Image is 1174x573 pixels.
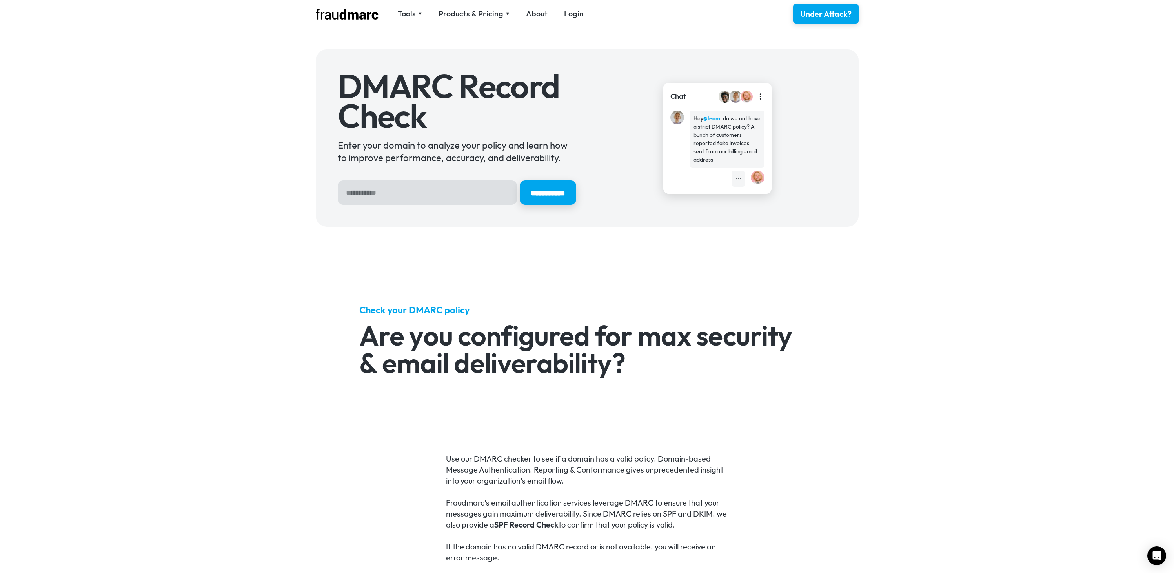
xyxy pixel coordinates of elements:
[338,139,576,164] div: Enter your domain to analyze your policy and learn how to improve performance, accuracy, and deli...
[398,8,422,19] div: Tools
[693,115,761,164] div: Hey , do we not have a strict DMARC policy? A bunch of customers reported fake invoices sent from...
[1147,546,1166,565] div: Open Intercom Messenger
[398,8,416,19] div: Tools
[800,9,852,20] div: Under Attack?
[793,4,859,24] a: Under Attack?
[359,322,815,377] h2: Are you configured for max security & email deliverability?
[703,115,720,122] strong: @team
[446,541,728,563] p: If the domain has no valid DMARC record or is not available, you will receive an error message.
[338,71,576,131] h1: DMARC Record Check
[446,453,728,486] p: Use our DMARC checker to see if a domain has a valid policy. Domain-based Message Authentication,...
[670,91,686,102] div: Chat
[359,304,815,316] h5: Check your DMARC policy
[526,8,548,19] a: About
[735,175,741,183] div: •••
[494,520,559,529] a: SPF Record Check
[446,497,728,530] p: Fraudmarc’s email authentication services leverage DMARC to ensure that your messages gain maximu...
[439,8,510,19] div: Products & Pricing
[564,8,584,19] a: Login
[338,180,576,205] form: Hero Sign Up Form
[439,8,503,19] div: Products & Pricing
